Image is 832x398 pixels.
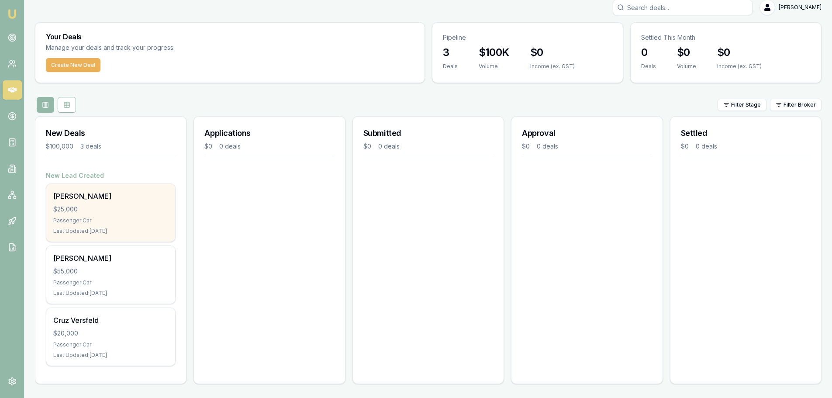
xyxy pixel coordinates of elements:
div: Passenger Car [53,341,168,348]
div: Last Updated: [DATE] [53,352,168,359]
div: [PERSON_NAME] [53,191,168,201]
h3: Applications [204,127,334,139]
div: $0 [681,142,689,151]
div: $55,000 [53,267,168,276]
div: 0 deals [537,142,558,151]
button: Filter Broker [770,99,822,111]
div: $0 [204,142,212,151]
span: Filter Broker [784,101,816,108]
p: Pipeline [443,33,612,42]
h3: 3 [443,45,458,59]
div: Last Updated: [DATE] [53,228,168,235]
div: Income (ex. GST) [717,63,762,70]
div: Volume [479,63,509,70]
p: Settled This Month [641,33,811,42]
div: Income (ex. GST) [530,63,575,70]
div: Volume [677,63,696,70]
h4: New Lead Created [46,171,176,180]
div: Passenger Car [53,217,168,224]
p: Manage your deals and track your progress. [46,43,269,53]
div: Last Updated: [DATE] [53,290,168,297]
div: 0 deals [219,142,241,151]
h3: Submitted [363,127,493,139]
h3: New Deals [46,127,176,139]
h3: $0 [530,45,575,59]
div: $20,000 [53,329,168,338]
div: [PERSON_NAME] [53,253,168,263]
div: 0 deals [378,142,400,151]
div: 0 deals [696,142,717,151]
div: $100,000 [46,142,73,151]
h3: $0 [677,45,696,59]
div: Cruz Versfeld [53,315,168,325]
div: Deals [443,63,458,70]
h3: Settled [681,127,811,139]
div: Deals [641,63,656,70]
div: Passenger Car [53,279,168,286]
h3: 0 [641,45,656,59]
h3: Your Deals [46,33,414,40]
h3: Approval [522,127,652,139]
div: $0 [522,142,530,151]
img: emu-icon-u.png [7,9,17,19]
div: 3 deals [80,142,101,151]
button: Create New Deal [46,58,100,72]
div: $25,000 [53,205,168,214]
span: Filter Stage [731,101,761,108]
span: [PERSON_NAME] [779,4,822,11]
h3: $100K [479,45,509,59]
h3: $0 [717,45,762,59]
button: Filter Stage [718,99,766,111]
div: $0 [363,142,371,151]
